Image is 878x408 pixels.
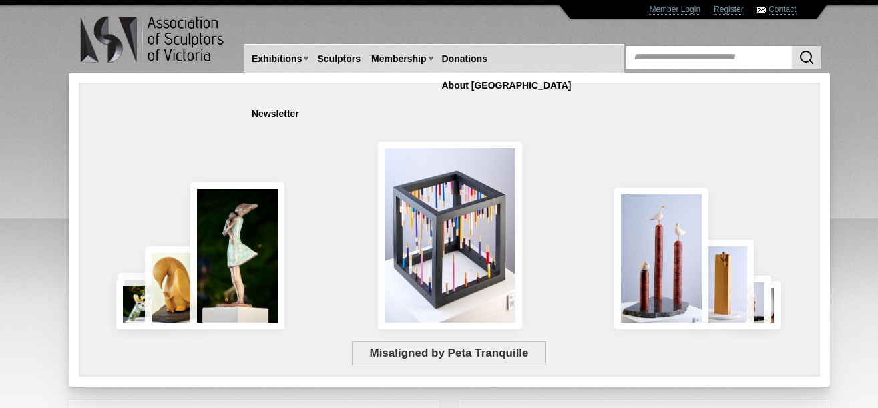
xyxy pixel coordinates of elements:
[757,7,766,13] img: Contact ASV
[769,5,796,15] a: Contact
[378,142,522,329] img: Misaligned
[799,49,815,65] img: Search
[614,188,708,329] img: Rising Tides
[366,47,431,71] a: Membership
[437,47,493,71] a: Donations
[649,5,700,15] a: Member Login
[693,240,754,329] img: Little Frog. Big Climb
[246,47,307,71] a: Exhibitions
[312,47,366,71] a: Sculptors
[352,341,546,365] span: Misaligned by Peta Tranquille
[246,101,304,126] a: Newsletter
[190,182,285,329] img: Connection
[714,5,744,15] a: Register
[437,73,577,98] a: About [GEOGRAPHIC_DATA]
[79,13,226,66] img: logo.png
